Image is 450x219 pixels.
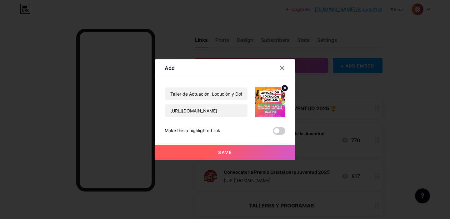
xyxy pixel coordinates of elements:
[165,87,247,100] input: Title
[165,127,220,135] div: Make this a highlighted link
[255,87,285,117] img: link_thumbnail
[155,145,295,160] button: Save
[218,150,232,155] span: Save
[165,64,175,72] div: Add
[165,104,247,117] input: URL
